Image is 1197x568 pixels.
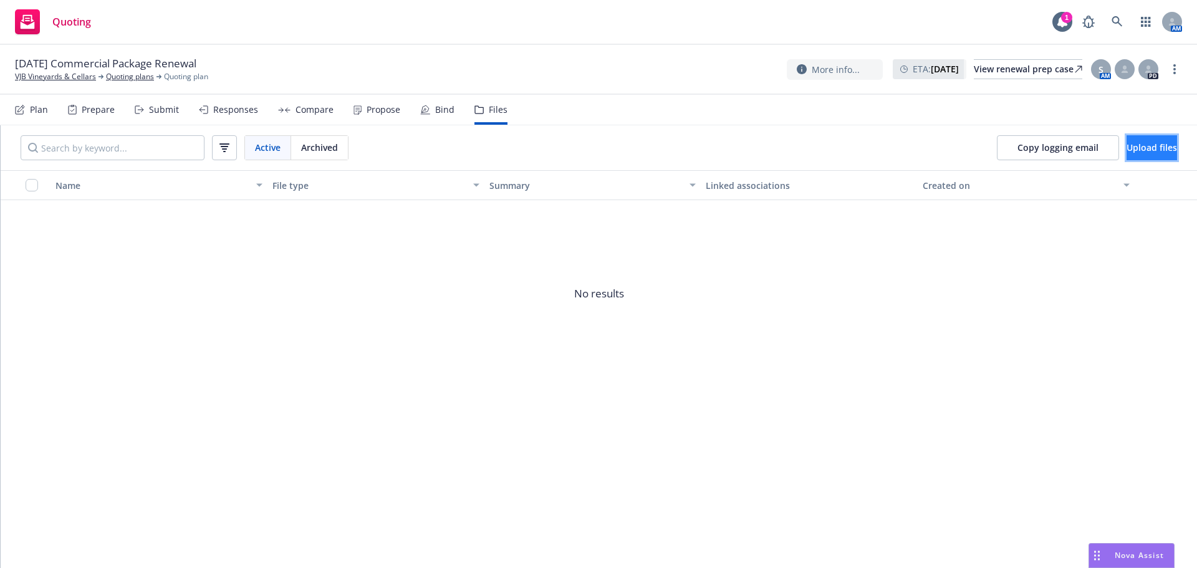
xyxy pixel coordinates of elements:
[50,170,267,200] button: Name
[1098,63,1103,76] span: S
[913,62,959,75] span: ETA :
[974,59,1082,79] a: View renewal prep case
[30,105,48,115] div: Plan
[974,60,1082,79] div: View renewal prep case
[1061,12,1072,23] div: 1
[301,141,338,154] span: Archived
[484,170,701,200] button: Summary
[21,135,204,160] input: Search by keyword...
[1089,544,1105,567] div: Drag to move
[435,105,454,115] div: Bind
[1127,135,1177,160] button: Upload files
[787,59,883,80] button: More info...
[489,105,507,115] div: Files
[15,56,196,71] span: [DATE] Commercial Package Renewal
[296,105,334,115] div: Compare
[106,71,154,82] a: Quoting plans
[1076,9,1101,34] a: Report a Bug
[1133,9,1158,34] a: Switch app
[706,179,913,192] div: Linked associations
[1115,550,1164,561] span: Nova Assist
[1167,62,1182,77] a: more
[997,135,1119,160] button: Copy logging email
[15,71,96,82] a: VJB Vineyards & Cellars
[82,105,115,115] div: Prepare
[164,71,208,82] span: Quoting plan
[931,63,959,75] strong: [DATE]
[1127,142,1177,153] span: Upload files
[918,170,1135,200] button: Created on
[213,105,258,115] div: Responses
[1105,9,1130,34] a: Search
[923,179,1116,192] div: Created on
[272,179,466,192] div: File type
[26,179,38,191] input: Select all
[149,105,179,115] div: Submit
[701,170,918,200] button: Linked associations
[812,63,860,76] span: More info...
[52,17,91,27] span: Quoting
[267,170,484,200] button: File type
[255,141,281,154] span: Active
[489,179,683,192] div: Summary
[10,4,96,39] a: Quoting
[55,179,249,192] div: Name
[1,200,1197,387] span: No results
[1017,142,1098,153] span: Copy logging email
[367,105,400,115] div: Propose
[1089,543,1175,568] button: Nova Assist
